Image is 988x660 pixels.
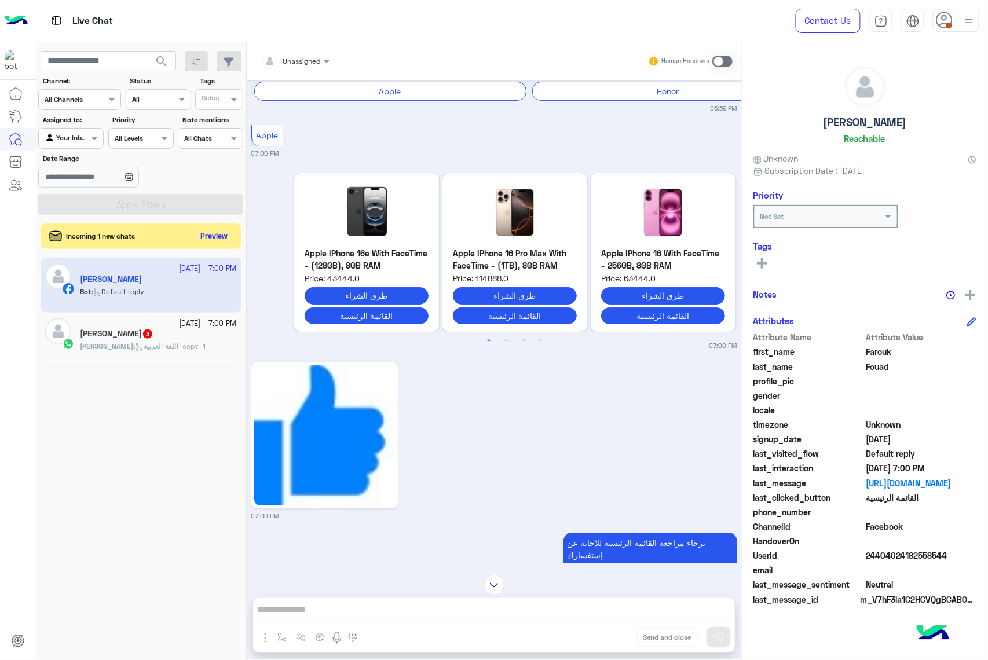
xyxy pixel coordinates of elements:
a: Contact Us [796,9,861,33]
img: tab [874,14,888,28]
span: Price: 43444.0 [305,272,429,284]
button: 3 of 2 [518,335,529,347]
span: Farouk [866,346,977,358]
span: 2025-09-18T16:00:41.006Z [866,462,977,474]
small: [DATE] - 7:00 PM [180,318,237,329]
img: scroll [484,575,504,595]
h5: Rowan [80,329,153,339]
span: Subscription Date : [DATE] [765,164,865,177]
span: ChannelId [753,520,864,533]
img: 1403182699927242 [5,50,25,71]
button: Preview [196,228,233,245]
span: UserId [753,549,864,562]
span: اللغة العربية_copy_1 [135,342,206,350]
span: email [753,564,864,576]
span: Apple [256,130,278,140]
span: Unassigned [283,57,321,65]
img: tab [49,13,64,28]
span: profile_pic [753,375,864,387]
span: Attribute Value [866,331,977,343]
span: null [866,404,977,416]
button: search [148,51,176,76]
span: last_message_sentiment [753,578,864,591]
span: last_message [753,477,864,489]
img: WhatsApp [63,338,74,350]
span: null [866,535,977,547]
span: 0 [866,578,977,591]
p: Apple IPhone 16 With FaceTime - 256GB, 8GB RAM [601,247,725,272]
h6: Priority [753,190,784,200]
button: القائمة الرئيسية [305,307,429,324]
img: notes [946,291,956,300]
span: search [155,54,169,68]
span: Incoming 1 new chats [67,231,136,241]
span: 24404024182558544 [866,549,977,562]
label: Assigned to: [43,115,103,125]
img: hulul-logo.png [913,614,953,654]
p: Apple IPhone 16e With FaceTime - (128GB), 8GB RAM [305,247,429,272]
span: null [866,506,977,518]
button: طرق الشراء [453,287,577,304]
p: Apple IPhone 16 Pro Max With FaceTime - (1TB), 8GB RAM [453,247,577,272]
div: Select [200,93,222,106]
img: tab [906,14,920,28]
button: Apply Filters [38,194,243,215]
span: null [866,564,977,576]
small: 06:59 PM [711,104,737,113]
a: [URL][DOMAIN_NAME] [866,477,977,489]
img: defaultAdmin.png [45,318,71,344]
div: Apple [254,82,526,101]
span: first_name [753,346,864,358]
label: Tags [200,76,242,86]
span: null [866,390,977,402]
span: phone_number [753,506,864,518]
span: 2025-09-18T14:26:34.899Z [866,433,977,445]
label: Channel: [43,76,120,86]
span: Price: 114888.0 [453,272,577,284]
label: Priority [112,115,172,125]
span: signup_date [753,433,864,445]
span: [PERSON_NAME] [80,342,133,350]
span: Unknown [866,419,977,431]
button: القائمة الرئيسية [453,307,577,324]
h6: Tags [753,241,976,251]
span: Attribute Name [753,331,864,343]
b: : [80,342,135,350]
span: 3 [143,329,152,339]
img: profile [962,14,976,28]
span: locale [753,404,864,416]
span: last_interaction [753,462,864,474]
button: Send and close [637,628,698,647]
span: HandoverOn [753,535,864,547]
span: Price: 63444.0 [601,272,725,284]
button: 2 of 2 [500,335,512,347]
button: 1 of 2 [483,335,495,347]
span: last_name [753,361,864,373]
span: timezone [753,419,864,431]
div: Honor [532,82,804,101]
b: Not Set [760,212,784,221]
h6: Attributes [753,316,795,326]
small: 07:00 PM [709,341,737,350]
span: Default reply [866,448,977,460]
img: Logo [5,9,28,33]
label: Note mentions [182,115,242,125]
span: last_visited_flow [753,448,864,460]
span: القائمة الرئيسية [866,492,977,504]
button: طرق الشراء [601,287,725,304]
button: طرق الشراء [305,287,429,304]
span: last_message_id [753,593,858,606]
button: القائمة الرئيسية [601,307,725,324]
h6: Notes [753,289,777,299]
button: 4 of 2 [535,335,547,347]
img: 39178562_1505197616293642_5411344281094848512_n.png [254,365,395,505]
p: Live Chat [72,13,113,29]
label: Date Range [43,153,173,164]
span: last_clicked_button [753,492,864,504]
span: m_V7hF3la1C2HCVQgBCABOQZdI-U623tnOBGheq4XpY8agaojeZVpQCW28HDh_eYneRnCmf7fL6vYOyXoMlyr7pg [861,593,976,606]
img: Apple-IPhone-16-With-FaceTime-256GB-8GB-RAM_Apple_22118_1.jpeg [601,184,725,241]
img: Apple-IPhone-16-Pro-Max-With-FaceTime-1TB-8GB-RAM_Apple_21951_1.jpeg [453,184,577,241]
h6: Reachable [844,133,885,144]
span: Fouad [866,361,977,373]
span: gender [753,390,864,402]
